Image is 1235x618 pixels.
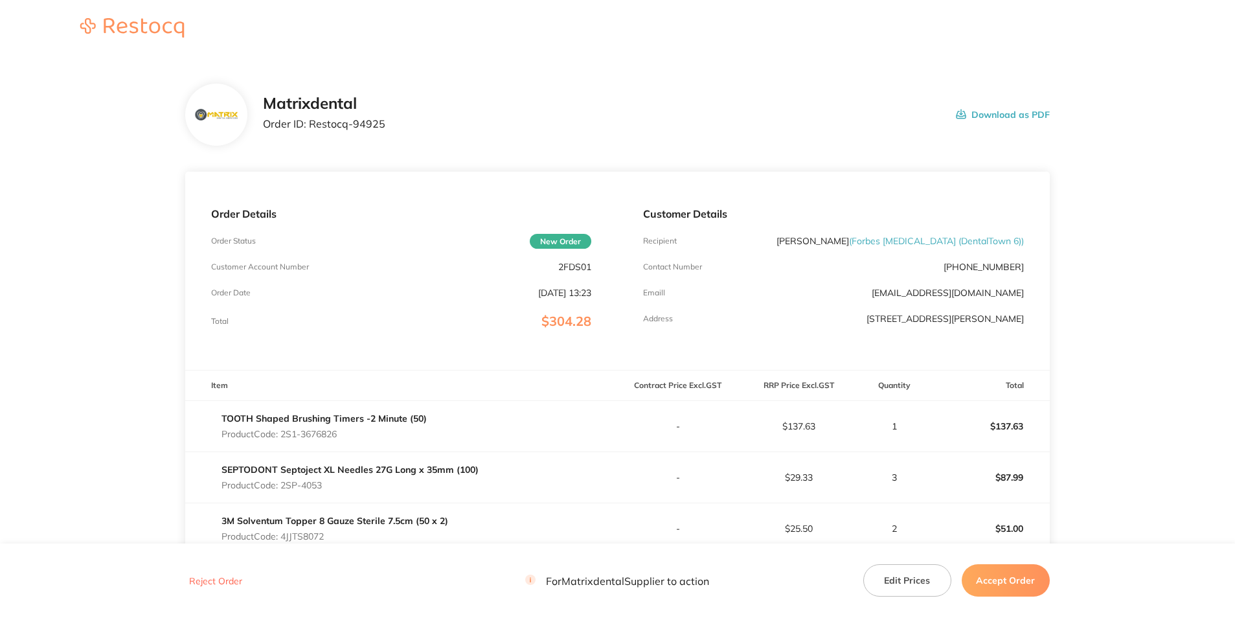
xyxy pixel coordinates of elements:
p: Emaill [643,288,665,297]
p: Order Details [211,208,591,220]
p: [PERSON_NAME] [776,236,1024,246]
p: [STREET_ADDRESS][PERSON_NAME] [867,314,1024,324]
p: Recipient [643,236,677,246]
th: Item [185,371,617,401]
a: TOOTH Shaped Brushing Timers -2 Minute (50) [221,413,427,424]
p: Customer Account Number [211,262,309,271]
button: Accept Order [962,564,1050,597]
p: 3 [860,472,928,483]
h2: Matrixdental [263,95,385,113]
p: Product Code: 4JJTS8072 [221,531,448,542]
th: Quantity [859,371,929,401]
p: Product Code: 2SP-4053 [221,480,479,490]
th: Total [929,371,1050,401]
p: Contact Number [643,262,702,271]
button: Edit Prices [863,564,951,597]
img: c2YydnlvZQ [195,109,237,121]
p: [PHONE_NUMBER] [944,262,1024,272]
p: $25.50 [739,523,859,534]
button: Reject Order [185,575,246,587]
th: Contract Price Excl. GST [617,371,738,401]
p: - [618,421,738,431]
p: Address [643,314,673,323]
p: $87.99 [929,462,1049,493]
p: - [618,523,738,534]
p: 2FDS01 [558,262,591,272]
p: [DATE] 13:23 [538,288,591,298]
p: Order ID: Restocq- 94925 [263,118,385,130]
th: RRP Price Excl. GST [738,371,859,401]
a: 3M Solventum Topper 8 Gauze Sterile 7.5cm (50 x 2) [221,515,448,527]
p: Order Date [211,288,251,297]
p: Total [211,317,229,326]
span: New Order [530,234,591,249]
p: 1 [860,421,928,431]
p: $51.00 [929,513,1049,544]
p: Order Status [211,236,256,246]
span: ( Forbes [MEDICAL_DATA] (DentalTown 6) ) [849,235,1024,247]
img: Restocq logo [67,18,197,38]
button: Download as PDF [956,95,1050,135]
p: $137.63 [739,421,859,431]
p: $137.63 [929,411,1049,442]
a: SEPTODONT Septoject XL Needles 27G Long x 35mm (100) [221,464,479,475]
span: $304.28 [541,313,591,329]
a: Restocq logo [67,18,197,40]
p: - [618,472,738,483]
p: Product Code: 2S1-3676826 [221,429,427,439]
p: 2 [860,523,928,534]
p: Customer Details [643,208,1023,220]
p: $29.33 [739,472,859,483]
a: [EMAIL_ADDRESS][DOMAIN_NAME] [872,287,1024,299]
p: For Matrixdental Supplier to action [525,575,709,587]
